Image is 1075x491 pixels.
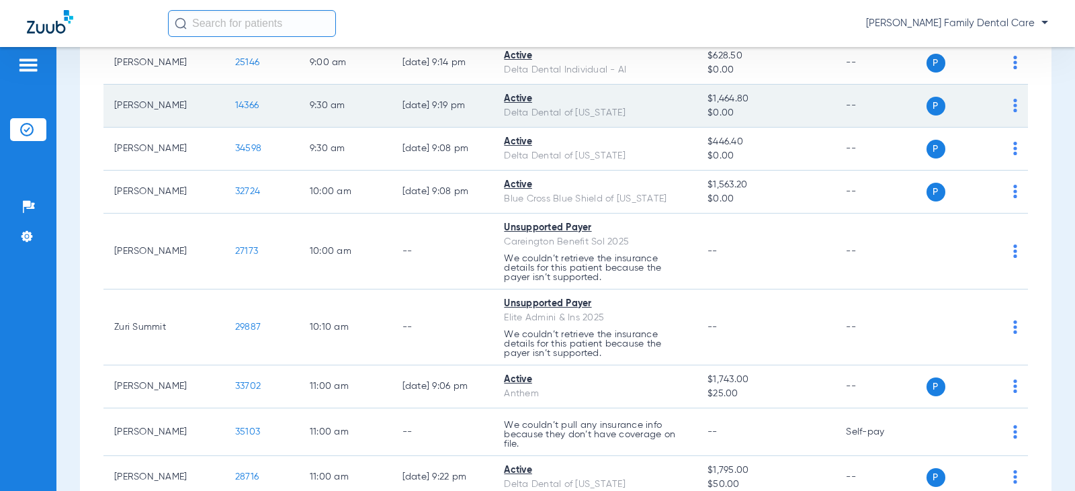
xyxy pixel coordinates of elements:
[504,373,686,387] div: Active
[235,187,260,196] span: 32724
[504,106,686,120] div: Delta Dental of [US_STATE]
[1013,185,1017,198] img: group-dot-blue.svg
[504,311,686,325] div: Elite Admini & Ins 2025
[392,128,494,171] td: [DATE] 9:08 PM
[392,85,494,128] td: [DATE] 9:19 PM
[504,92,686,106] div: Active
[27,10,73,34] img: Zuub Logo
[835,214,926,289] td: --
[235,322,261,332] span: 29887
[504,387,686,401] div: Anthem
[927,183,945,202] span: P
[299,171,392,214] td: 10:00 AM
[103,408,224,456] td: [PERSON_NAME]
[504,49,686,63] div: Active
[927,377,945,396] span: P
[707,463,824,478] span: $1,795.00
[235,382,261,391] span: 33702
[299,214,392,289] td: 10:00 AM
[103,171,224,214] td: [PERSON_NAME]
[504,135,686,149] div: Active
[168,10,336,37] input: Search for patients
[835,289,926,365] td: --
[707,63,824,77] span: $0.00
[299,365,392,408] td: 11:00 AM
[299,42,392,85] td: 9:00 AM
[504,63,686,77] div: Delta Dental Individual - AI
[1013,142,1017,155] img: group-dot-blue.svg
[927,468,945,487] span: P
[504,330,686,358] p: We couldn’t retrieve the insurance details for this patient because the payer isn’t supported.
[299,408,392,456] td: 11:00 AM
[103,128,224,171] td: [PERSON_NAME]
[1013,99,1017,112] img: group-dot-blue.svg
[707,387,824,401] span: $25.00
[835,128,926,171] td: --
[1013,470,1017,484] img: group-dot-blue.svg
[707,247,718,256] span: --
[927,54,945,73] span: P
[17,57,39,73] img: hamburger-icon
[392,365,494,408] td: [DATE] 9:06 PM
[504,192,686,206] div: Blue Cross Blue Shield of [US_STATE]
[175,17,187,30] img: Search Icon
[707,106,824,120] span: $0.00
[235,144,261,153] span: 34598
[504,235,686,249] div: Careington Benefit Sol 2025
[707,149,824,163] span: $0.00
[235,101,259,110] span: 14366
[392,171,494,214] td: [DATE] 9:08 PM
[103,214,224,289] td: [PERSON_NAME]
[299,289,392,365] td: 10:10 AM
[835,408,926,456] td: Self-pay
[235,427,260,437] span: 35103
[235,247,258,256] span: 27173
[835,171,926,214] td: --
[707,192,824,206] span: $0.00
[103,289,224,365] td: Zuri Summit
[1013,380,1017,393] img: group-dot-blue.svg
[504,463,686,478] div: Active
[835,42,926,85] td: --
[235,58,259,67] span: 25146
[103,365,224,408] td: [PERSON_NAME]
[1013,425,1017,439] img: group-dot-blue.svg
[707,427,718,437] span: --
[707,178,824,192] span: $1,563.20
[504,254,686,282] p: We couldn’t retrieve the insurance details for this patient because the payer isn’t supported.
[504,420,686,449] p: We couldn’t pull any insurance info because they don’t have coverage on file.
[392,289,494,365] td: --
[835,85,926,128] td: --
[707,135,824,149] span: $446.40
[707,49,824,63] span: $628.50
[866,17,1048,30] span: [PERSON_NAME] Family Dental Care
[927,97,945,116] span: P
[235,472,259,482] span: 28716
[504,221,686,235] div: Unsupported Payer
[927,140,945,159] span: P
[1013,56,1017,69] img: group-dot-blue.svg
[504,178,686,192] div: Active
[392,408,494,456] td: --
[392,42,494,85] td: [DATE] 9:14 PM
[504,297,686,311] div: Unsupported Payer
[1013,244,1017,258] img: group-dot-blue.svg
[103,85,224,128] td: [PERSON_NAME]
[299,128,392,171] td: 9:30 AM
[299,85,392,128] td: 9:30 AM
[707,92,824,106] span: $1,464.80
[1013,320,1017,334] img: group-dot-blue.svg
[707,373,824,387] span: $1,743.00
[707,322,718,332] span: --
[504,149,686,163] div: Delta Dental of [US_STATE]
[103,42,224,85] td: [PERSON_NAME]
[392,214,494,289] td: --
[835,365,926,408] td: --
